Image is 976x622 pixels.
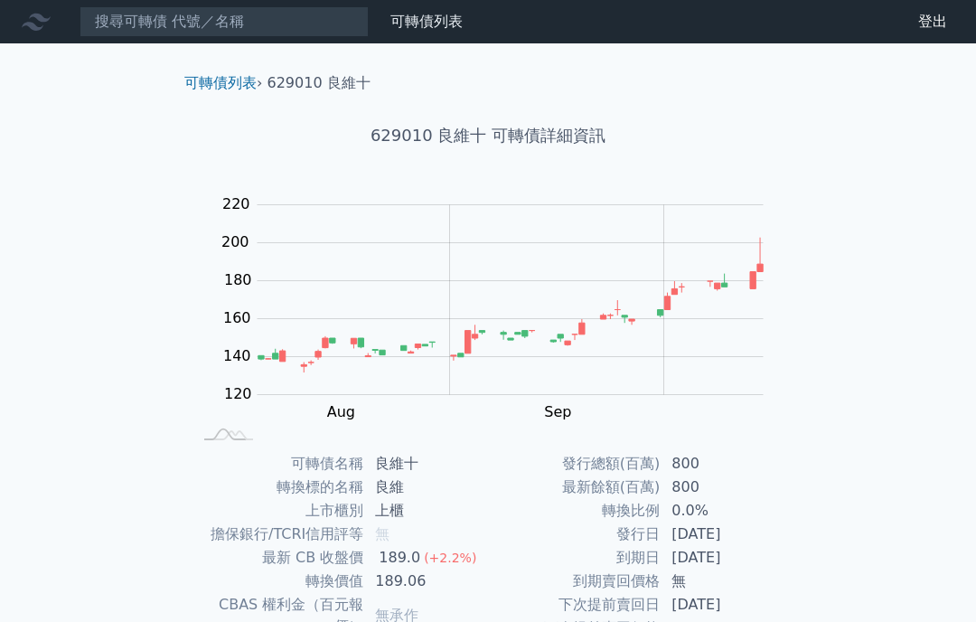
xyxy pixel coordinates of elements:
[424,551,476,565] span: (+2.2%)
[488,499,661,523] td: 轉換比例
[488,523,661,546] td: 發行日
[192,499,364,523] td: 上市櫃別
[488,593,661,617] td: 下次提前賣回日
[488,476,661,499] td: 最新餘額(百萬)
[192,476,364,499] td: 轉換標的名稱
[364,499,488,523] td: 上櫃
[390,13,463,30] a: 可轉債列表
[212,195,791,457] g: Chart
[364,452,488,476] td: 良維十
[488,546,661,570] td: 到期日
[224,271,252,288] tspan: 180
[364,476,488,499] td: 良維
[267,72,371,94] li: 629010 良維十
[80,6,369,37] input: 搜尋可轉債 代號／名稱
[192,523,364,546] td: 擔保銀行/TCRI信用評等
[364,570,488,593] td: 189.06
[222,195,250,212] tspan: 220
[544,403,571,420] tspan: Sep
[375,525,389,542] span: 無
[192,570,364,593] td: 轉換價值
[223,347,251,364] tspan: 140
[661,570,784,593] td: 無
[327,403,355,420] tspan: Aug
[192,452,364,476] td: 可轉債名稱
[661,523,784,546] td: [DATE]
[904,7,962,36] a: 登出
[223,309,251,326] tspan: 160
[661,546,784,570] td: [DATE]
[661,476,784,499] td: 800
[224,385,252,402] tspan: 120
[184,74,257,91] a: 可轉債列表
[221,233,249,250] tspan: 200
[375,547,424,569] div: 189.0
[661,499,784,523] td: 0.0%
[170,123,806,148] h1: 629010 良維十 可轉債詳細資訊
[661,593,784,617] td: [DATE]
[661,452,784,476] td: 800
[488,452,661,476] td: 發行總額(百萬)
[192,546,364,570] td: 最新 CB 收盤價
[184,72,262,94] li: ›
[488,570,661,593] td: 到期賣回價格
